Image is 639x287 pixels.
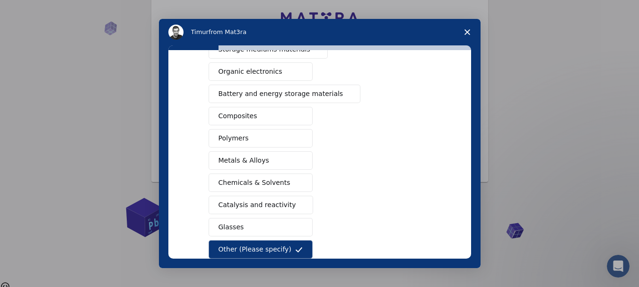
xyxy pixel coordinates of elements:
img: Profile image for Timur [168,25,184,40]
span: Close survey [454,19,481,45]
button: Catalysis and reactivity [209,196,314,214]
span: Glasses [219,222,244,232]
button: Battery and energy storage materials [209,85,361,103]
span: Organic electronics [219,67,282,77]
span: from Mat3ra [209,28,246,35]
button: Other (Please specify) [209,240,313,259]
span: Timur [191,28,209,35]
button: Polymers [209,129,313,148]
button: Metals & Alloys [209,151,313,170]
span: Other (Please specify) [219,244,291,254]
button: Organic electronics [209,62,313,81]
span: Chemicals & Solvents [219,178,290,188]
button: Composites [209,107,313,125]
span: Composites [219,111,257,121]
span: Battery and energy storage materials [219,89,343,99]
button: Glasses [209,218,313,236]
span: Assistance [15,7,61,15]
button: Chemicals & Solvents [209,174,313,192]
span: Metals & Alloys [219,156,269,165]
span: Polymers [219,133,249,143]
span: Catalysis and reactivity [219,200,296,210]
